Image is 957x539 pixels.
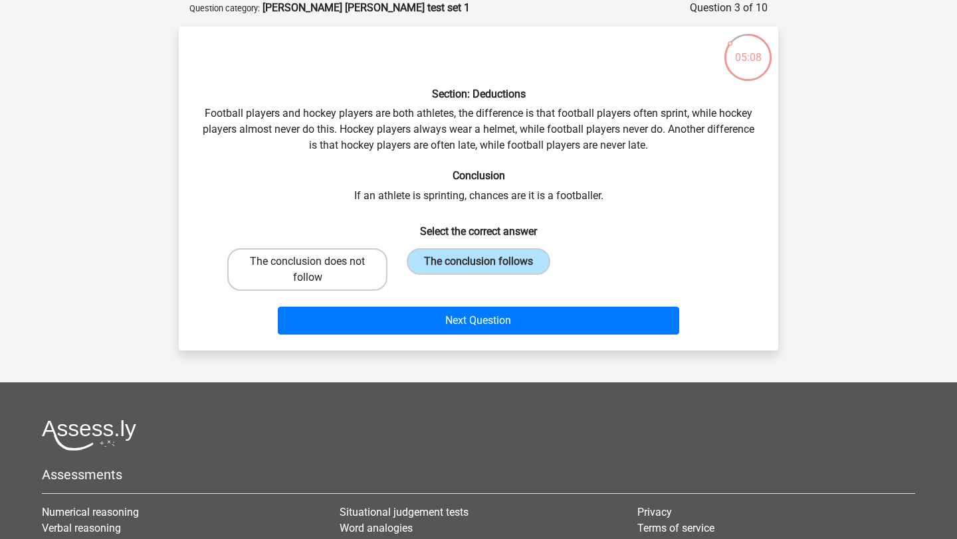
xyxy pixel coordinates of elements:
label: The conclusion follows [407,248,550,275]
a: Word analogies [340,522,413,534]
h6: Conclusion [200,169,757,182]
a: Terms of service [637,522,714,534]
strong: [PERSON_NAME] [PERSON_NAME] test set 1 [263,1,470,14]
img: Assessly logo [42,420,136,451]
a: Situational judgement tests [340,506,469,518]
div: 05:08 [723,33,773,66]
button: Next Question [278,307,680,335]
h5: Assessments [42,467,915,483]
a: Privacy [637,506,672,518]
a: Numerical reasoning [42,506,139,518]
label: The conclusion does not follow [227,248,387,291]
div: Football players and hockey players are both athletes, the difference is that football players of... [184,37,773,340]
a: Verbal reasoning [42,522,121,534]
h6: Section: Deductions [200,88,757,100]
small: Question category: [189,3,260,13]
h6: Select the correct answer [200,214,757,238]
